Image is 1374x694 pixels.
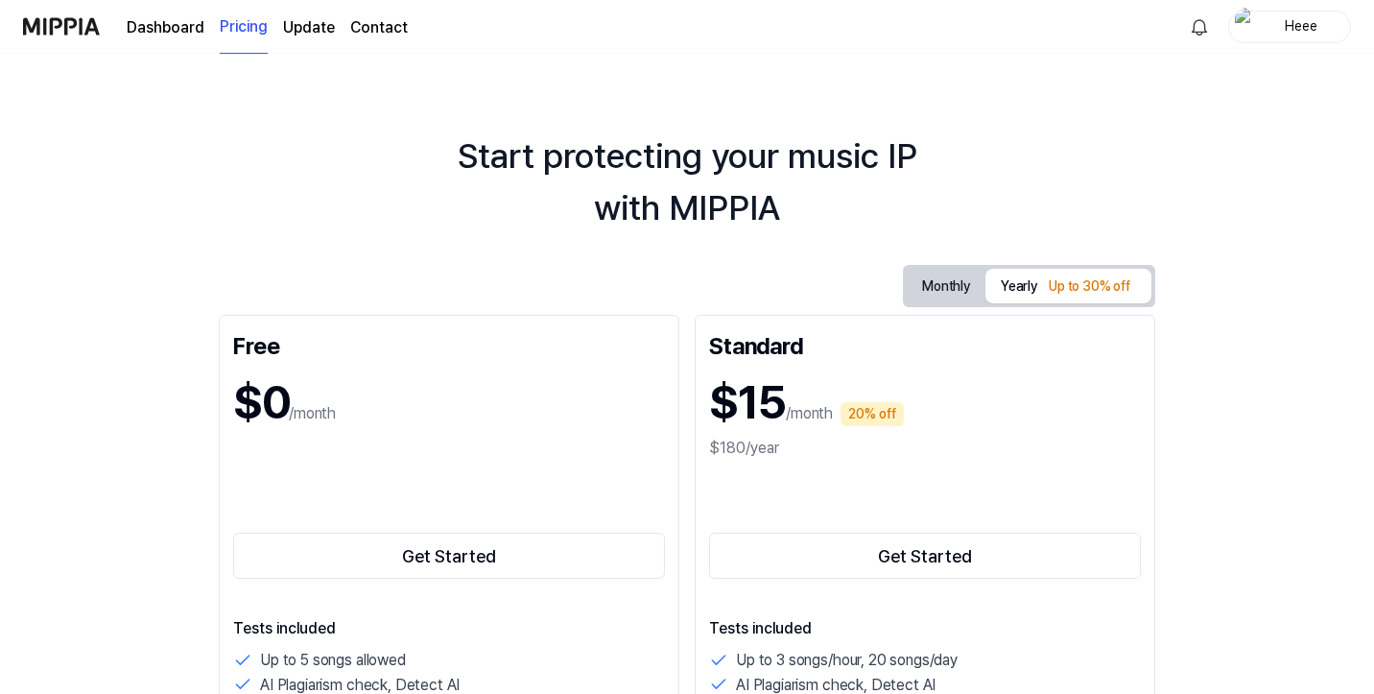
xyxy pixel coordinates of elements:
[1043,273,1136,301] div: Up to 30% off
[709,437,1141,460] div: $180/year
[907,269,985,304] button: Monthly
[289,402,336,425] p: /month
[709,617,1141,640] p: Tests included
[1188,15,1211,38] img: 알림
[709,529,1141,583] a: Get Started
[233,617,665,640] p: Tests included
[736,648,958,673] p: Up to 3 songs/hour, 20 songs/day
[709,368,786,437] h1: $15
[841,402,904,426] div: 20% off
[709,533,1141,579] button: Get Started
[127,16,204,39] a: Dashboard
[233,329,665,360] div: Free
[260,648,406,673] p: Up to 5 songs allowed
[786,402,833,425] p: /month
[233,529,665,583] a: Get Started
[220,1,268,54] a: Pricing
[233,533,665,579] button: Get Started
[709,329,1141,360] div: Standard
[1235,8,1258,46] img: profile
[985,269,1151,303] button: Yearly
[350,16,408,39] a: Contact
[283,16,335,39] a: Update
[233,368,289,437] h1: $0
[1228,11,1351,43] button: profileHeee
[1264,15,1338,36] div: Heee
